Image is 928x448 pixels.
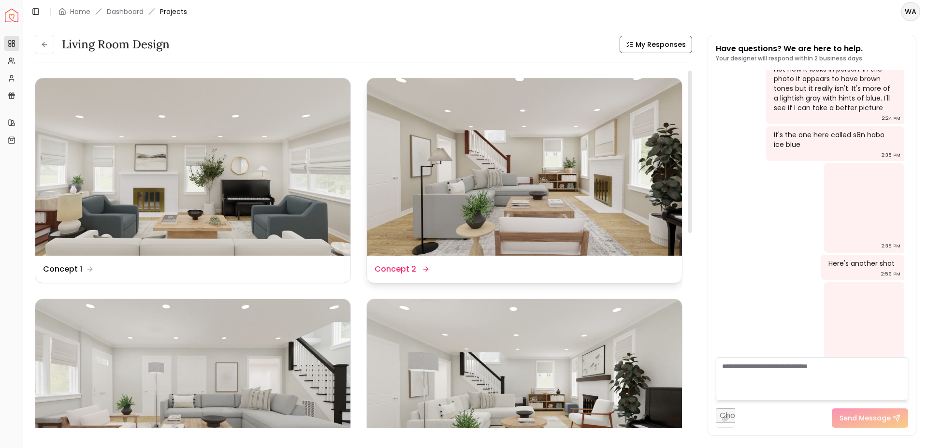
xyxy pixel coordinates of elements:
[366,78,682,283] a: Concept 2Concept 2
[35,78,350,256] img: Concept 1
[881,269,900,279] div: 2:56 PM
[901,2,920,21] button: WA
[716,55,864,62] p: Your designer will respond within 2 business days.
[43,263,82,275] dd: Concept 1
[375,263,416,275] dd: Concept 2
[828,167,900,239] img: Chat Image
[902,3,919,20] span: WA
[620,36,692,53] button: My Responses
[882,150,900,160] div: 2:35 PM
[367,78,682,256] img: Concept 2
[107,7,144,16] a: Dashboard
[882,241,900,251] div: 2:35 PM
[882,114,900,123] div: 2:24 PM
[70,7,90,16] a: Home
[716,43,864,55] p: Have questions? We are here to help.
[5,9,18,22] img: Spacejoy Logo
[62,37,170,52] h3: Living Room Design
[828,286,900,358] img: Chat Image
[58,7,187,16] nav: breadcrumb
[774,130,895,149] div: It's the one here called s8n habo ice blue
[5,9,18,22] a: Spacejoy
[828,259,895,268] div: Here's another shot
[636,40,686,49] span: My Responses
[35,78,351,283] a: Concept 1Concept 1
[160,7,187,16] span: Projects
